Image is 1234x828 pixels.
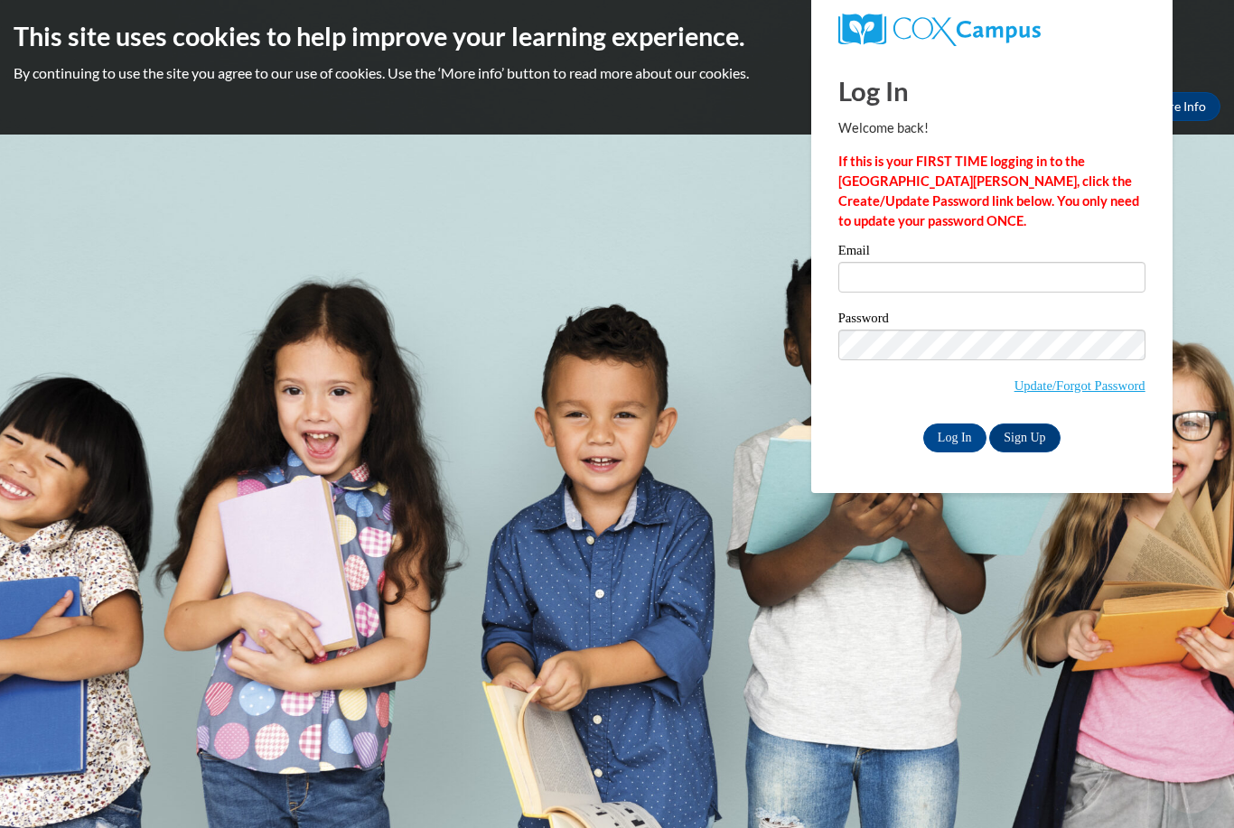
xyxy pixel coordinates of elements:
[838,118,1145,138] p: Welcome back!
[1162,756,1220,814] iframe: Button to launch messaging window
[1136,92,1220,121] a: More Info
[14,63,1220,83] p: By continuing to use the site you agree to our use of cookies. Use the ‘More info’ button to read...
[989,423,1060,452] a: Sign Up
[838,14,1145,46] a: COX Campus
[838,312,1145,330] label: Password
[838,72,1145,109] h1: Log In
[923,423,986,452] input: Log In
[1014,378,1145,393] a: Update/Forgot Password
[838,154,1139,228] strong: If this is your FIRST TIME logging in to the [GEOGRAPHIC_DATA][PERSON_NAME], click the Create/Upd...
[14,18,1220,54] h2: This site uses cookies to help improve your learning experience.
[838,244,1145,262] label: Email
[838,14,1041,46] img: COX Campus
